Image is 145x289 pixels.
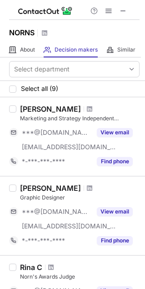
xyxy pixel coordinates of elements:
div: Marketing and Strategy Independent Consultant [20,114,140,123]
button: Reveal Button [97,236,133,245]
span: [EMAIL_ADDRESS][DOMAIN_NAME] [22,143,116,151]
span: Similar [117,46,135,53]
span: ***@[DOMAIN_NAME] [22,128,91,137]
span: Select all (9) [21,85,58,92]
h1: NORNS [9,27,35,38]
span: [EMAIL_ADDRESS][DOMAIN_NAME] [22,222,116,230]
span: ***@[DOMAIN_NAME] [22,208,91,216]
span: About [20,46,35,53]
button: Reveal Button [97,157,133,166]
div: Graphic Designer [20,194,140,202]
div: Rina C [20,263,42,272]
div: [PERSON_NAME] [20,104,81,114]
div: Select department [14,65,70,74]
div: [PERSON_NAME] [20,184,81,193]
div: Norn's Awards Judge [20,273,140,281]
img: ContactOut v5.3.10 [18,5,73,16]
button: Reveal Button [97,207,133,216]
button: Reveal Button [97,128,133,137]
span: Decision makers [55,46,98,53]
